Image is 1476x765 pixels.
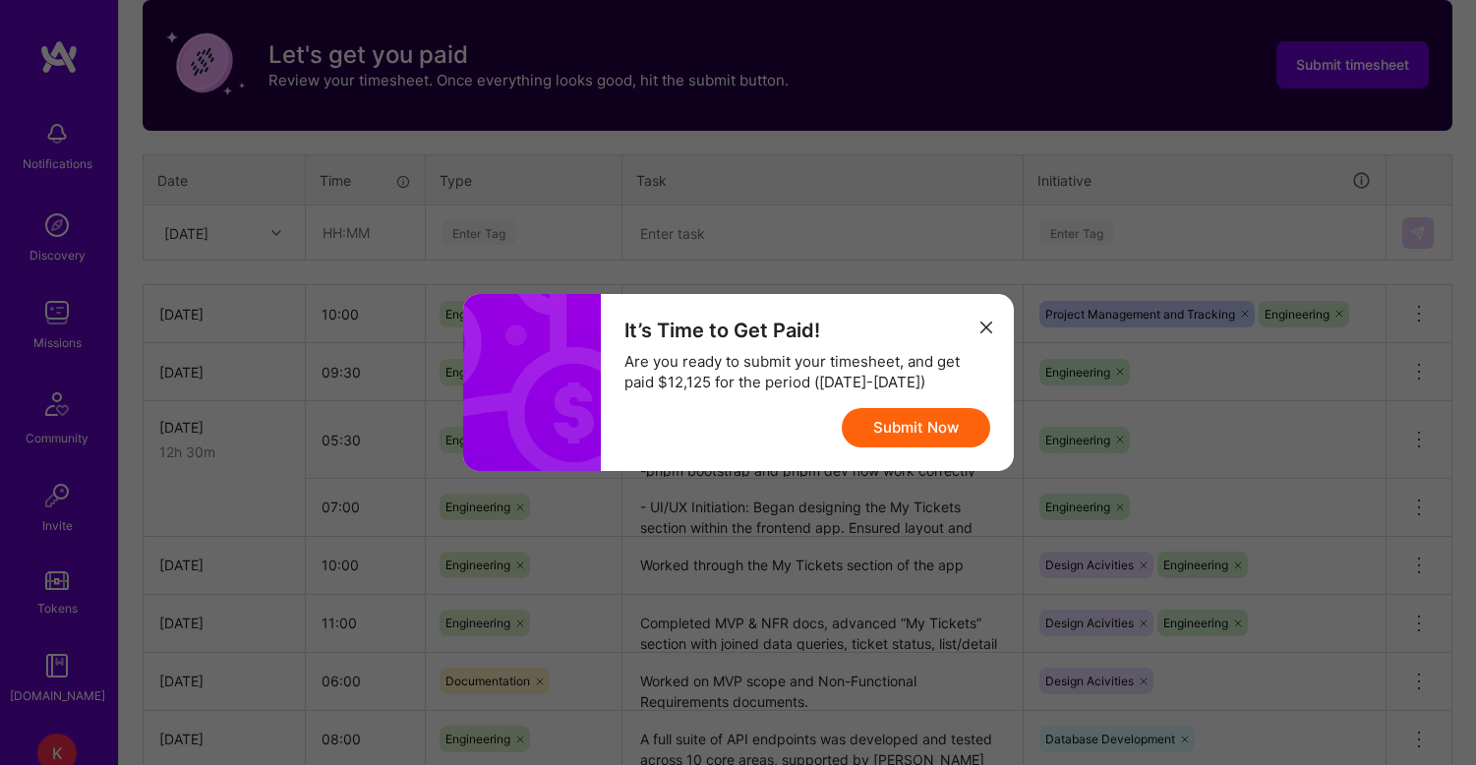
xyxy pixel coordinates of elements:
[842,408,990,447] button: Submit Now
[624,318,990,343] div: It’s Time to Get Paid!
[463,294,1014,471] div: modal
[624,351,990,392] div: Are you ready to submit your timesheet, and get paid $12,125 for the period ([DATE]-[DATE])
[980,322,992,333] i: icon Close
[453,279,645,471] i: icon Money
